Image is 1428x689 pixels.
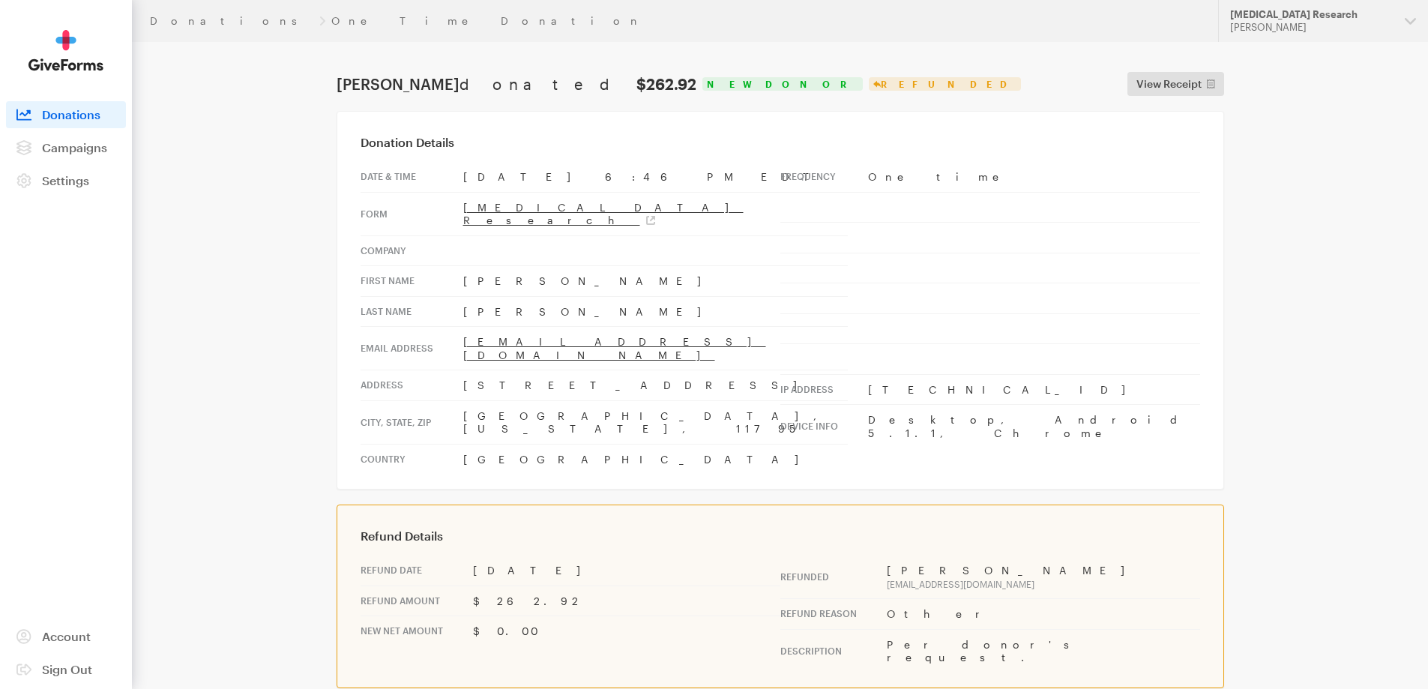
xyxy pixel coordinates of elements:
td: Desktop, Android 5.1.1, Chrome [868,405,1200,448]
a: Donations [150,15,313,27]
td: [PERSON_NAME] [887,556,1200,599]
span: Account [42,629,91,643]
td: Other [887,599,1200,630]
span: View Receipt [1136,75,1202,93]
td: [STREET_ADDRESS] [463,370,848,401]
th: New Net Amount [361,616,473,646]
span: Sign Out [42,662,92,676]
th: Date & time [361,162,463,192]
span: Settings [42,173,89,187]
th: Description [780,629,887,673]
td: $0.00 [473,616,780,646]
a: [MEDICAL_DATA] Research [463,201,744,227]
a: Settings [6,167,126,194]
th: Refund Reason [780,599,887,630]
div: New Donor [702,77,863,91]
th: Last Name [361,296,463,327]
h3: Refund Details [361,529,1200,544]
td: Per donor's request. [887,629,1200,673]
th: City, state, zip [361,400,463,444]
h3: Donation Details [361,135,1200,150]
th: Country [361,444,463,474]
div: [MEDICAL_DATA] Research [1230,8,1393,21]
th: Frequency [780,162,868,192]
a: Account [6,623,126,650]
th: Refund Date [361,556,473,586]
a: Campaigns [6,134,126,161]
td: [PERSON_NAME] [463,266,848,297]
a: View Receipt [1127,72,1224,96]
td: [GEOGRAPHIC_DATA] [463,444,848,474]
a: Donations [6,101,126,128]
a: Sign Out [6,656,126,683]
td: [TECHNICAL_ID] [868,374,1200,405]
td: One time [868,162,1200,192]
th: Refunded [780,556,887,599]
th: Email address [361,327,463,370]
td: [DATE] [473,556,780,586]
td: [DATE] 6:46 PM EDT [463,162,848,192]
th: Refund Amount [361,586,473,616]
td: [GEOGRAPHIC_DATA], [US_STATE], 11795 [463,400,848,444]
a: [EMAIL_ADDRESS][DOMAIN_NAME] [463,335,766,361]
sub: [EMAIL_ADDRESS][DOMAIN_NAME] [887,579,1034,589]
th: First Name [361,266,463,297]
th: Form [361,192,463,235]
span: Donations [42,107,100,121]
div: Refunded [869,77,1021,91]
span: donated [460,75,633,93]
th: IP address [780,374,868,405]
span: Campaigns [42,140,107,154]
th: Company [361,235,463,266]
h1: [PERSON_NAME] [337,75,696,93]
div: [PERSON_NAME] [1230,21,1393,34]
td: $262.92 [473,586,780,616]
th: Address [361,370,463,401]
th: Device info [780,405,868,448]
td: [PERSON_NAME] [463,296,848,327]
img: GiveForms [28,30,103,71]
strong: $262.92 [636,75,696,93]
